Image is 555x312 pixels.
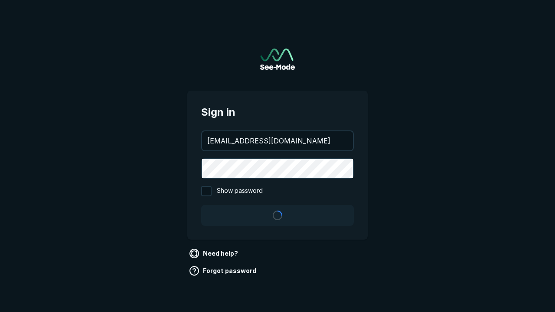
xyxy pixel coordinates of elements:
a: Go to sign in [260,49,295,70]
span: Show password [217,186,263,196]
a: Forgot password [187,264,260,278]
a: Need help? [187,247,242,260]
input: your@email.com [202,131,353,150]
img: See-Mode Logo [260,49,295,70]
span: Sign in [201,104,354,120]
